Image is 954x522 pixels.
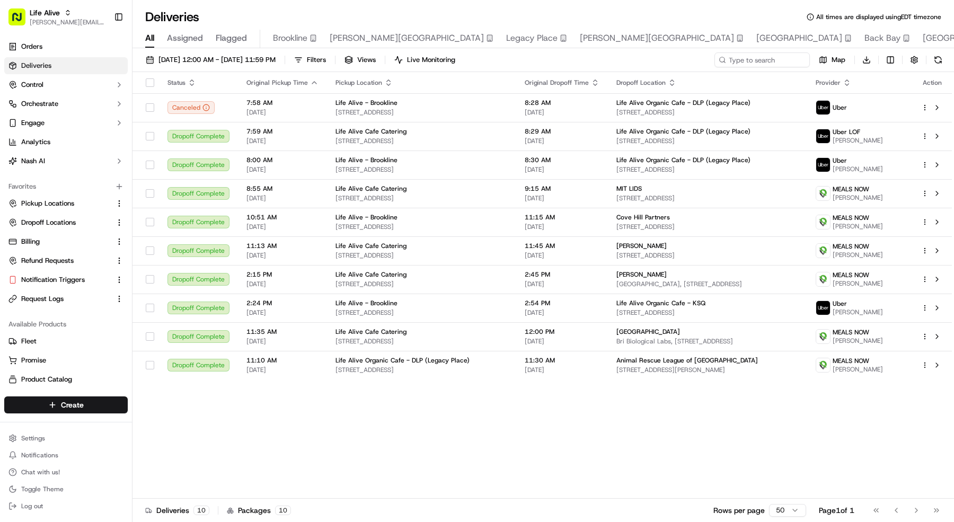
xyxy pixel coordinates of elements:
span: All [145,32,154,45]
span: [DATE] [525,223,599,231]
button: [DATE] 12:00 AM - [DATE] 11:59 PM [141,52,280,67]
span: [DATE] [525,337,599,346]
span: Promise [21,356,46,365]
span: Create [61,400,84,410]
span: Uber LOF [833,128,860,136]
span: [DATE] [246,165,319,174]
div: Page 1 of 1 [819,505,854,516]
span: Engage [21,118,45,128]
span: Back Bay [864,32,900,45]
span: [GEOGRAPHIC_DATA], [STREET_ADDRESS] [616,280,798,288]
span: [PERSON_NAME][GEOGRAPHIC_DATA] [580,32,734,45]
span: 8:00 AM [246,156,319,164]
span: Life Alive Organic Cafe - DLP (Legacy Place) [616,99,750,107]
span: [DATE] [525,308,599,317]
span: [PERSON_NAME][GEOGRAPHIC_DATA] [330,32,484,45]
a: Analytics [4,134,128,151]
span: Bri Biological Labs, [STREET_ADDRESS] [616,337,798,346]
span: [PERSON_NAME] [833,136,883,145]
span: Life Alive - Brookline [335,99,397,107]
button: Create [4,396,128,413]
span: [PERSON_NAME] [833,365,883,374]
span: [PERSON_NAME] [833,308,883,316]
span: MIT LIDS [616,184,642,193]
span: Live Monitoring [407,55,455,65]
span: [STREET_ADDRESS] [616,137,798,145]
span: Legacy Place [506,32,558,45]
span: [STREET_ADDRESS] [616,108,798,117]
span: Request Logs [21,294,64,304]
img: melas_now_logo.png [816,244,830,258]
a: Refund Requests [8,256,111,266]
div: Deliveries [145,505,209,516]
span: Control [21,80,43,90]
input: Type to search [714,52,810,67]
span: [DATE] [246,308,319,317]
span: Provider [816,78,841,87]
span: [PERSON_NAME] [833,165,883,173]
span: 8:30 AM [525,156,599,164]
span: MEALS NOW [833,185,869,193]
img: melas_now_logo.png [816,187,830,200]
button: Engage [4,114,128,131]
span: Toggle Theme [21,485,64,493]
span: 12:00 PM [525,328,599,336]
span: 11:35 AM [246,328,319,336]
button: Toggle Theme [4,482,128,497]
a: Fleet [8,337,123,346]
span: Uber [833,156,847,165]
span: [STREET_ADDRESS] [335,137,508,145]
span: [PERSON_NAME] [833,279,883,288]
span: [PERSON_NAME] [616,242,667,250]
span: Notifications [21,451,58,459]
a: Pickup Locations [8,199,111,208]
span: All times are displayed using EDT timezone [816,13,941,21]
span: [DATE] [525,251,599,260]
span: 11:45 AM [525,242,599,250]
a: Request Logs [8,294,111,304]
span: 2:45 PM [525,270,599,279]
span: MEALS NOW [833,328,869,337]
span: [STREET_ADDRESS] [335,108,508,117]
span: [PERSON_NAME] [616,270,667,279]
span: Flagged [216,32,247,45]
span: Life Alive Cafe Catering [335,242,407,250]
button: Views [340,52,381,67]
div: Canceled [167,101,215,114]
span: [PERSON_NAME] [833,193,883,202]
span: [PERSON_NAME] [833,337,883,345]
span: Life Alive Organic Cafe - KSQ [616,299,705,307]
button: [PERSON_NAME][EMAIL_ADDRESS][DOMAIN_NAME] [30,18,105,26]
img: uber-new-logo.jpeg [816,129,830,143]
button: Refresh [931,52,946,67]
span: [DATE] [525,366,599,374]
span: MEALS NOW [833,242,869,251]
span: [DATE] 12:00 AM - [DATE] 11:59 PM [158,55,276,65]
button: Notification Triggers [4,271,128,288]
span: Orchestrate [21,99,58,109]
span: 2:15 PM [246,270,319,279]
button: Notifications [4,448,128,463]
span: MEALS NOW [833,214,869,222]
span: Billing [21,237,40,246]
span: Pickup Location [335,78,382,87]
span: Life Alive Cafe Catering [335,184,407,193]
button: Filters [289,52,331,67]
span: [STREET_ADDRESS] [616,165,798,174]
span: [DATE] [246,194,319,202]
span: 2:54 PM [525,299,599,307]
span: [STREET_ADDRESS] [616,223,798,231]
span: Filters [307,55,326,65]
button: Life Alive[PERSON_NAME][EMAIL_ADDRESS][DOMAIN_NAME] [4,4,110,30]
img: melas_now_logo.png [816,272,830,286]
button: Promise [4,352,128,369]
img: uber-new-logo.jpeg [816,158,830,172]
span: [PERSON_NAME] [833,222,883,231]
span: [DATE] [246,251,319,260]
button: Life Alive [30,7,60,18]
span: [DATE] [246,337,319,346]
span: Product Catalog [21,375,72,384]
span: Original Pickup Time [246,78,308,87]
span: 10:51 AM [246,213,319,222]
